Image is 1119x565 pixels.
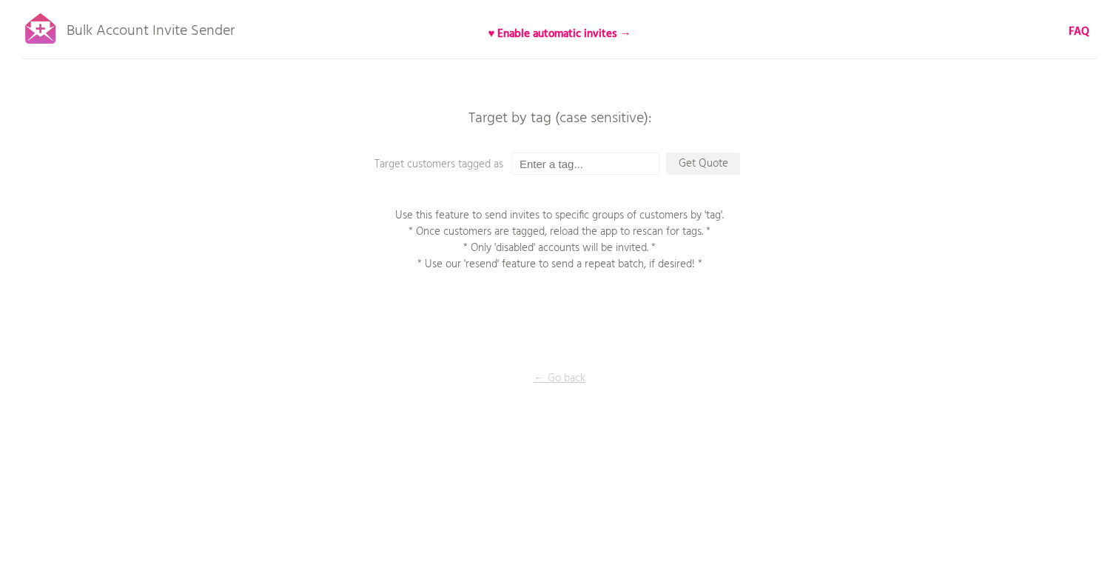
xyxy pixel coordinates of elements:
[511,153,659,175] input: Enter a tag...
[666,153,740,175] p: Get Quote
[485,370,634,387] p: ← Go back
[67,9,235,46] p: Bulk Account Invite Sender
[488,25,631,43] b: ♥ Enable automatic invites →
[374,156,671,173] p: Target customers tagged as
[1069,23,1089,41] b: FAQ
[337,111,782,126] p: Target by tag (case sensitive):
[374,207,745,273] p: Use this feature to send invites to specific groups of customers by 'tag'. * Once customers are t...
[1069,24,1089,40] a: FAQ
